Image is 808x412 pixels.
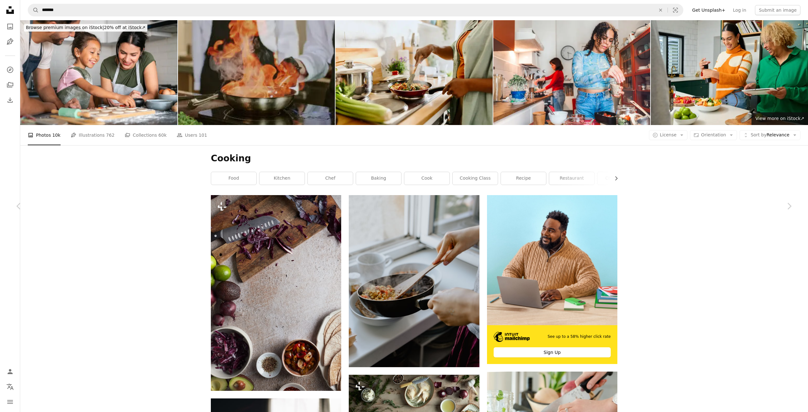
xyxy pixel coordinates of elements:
[308,172,353,185] a: chef
[178,20,335,125] img: Flambe Steak on Pan
[690,130,737,140] button: Orientation
[610,172,617,185] button: scroll list to the right
[4,365,16,378] a: Log in / Sign up
[755,116,804,121] span: View more on iStock ↗
[336,20,493,125] img: Woman preparing quinoa vegetable mix cooked in a frying pan
[28,4,683,16] form: Find visuals sitewide
[755,5,800,15] button: Submit an image
[548,334,611,339] span: See up to a 58% higher click rate
[751,132,789,138] span: Relevance
[4,94,16,106] a: Download History
[20,20,151,35] a: Browse premium images on iStock|20% off at iStock↗
[404,172,449,185] a: cook
[211,195,341,391] img: a cutting board topped with lots of food
[453,172,498,185] a: cooking class
[487,195,617,325] img: file-1722962830841-dea897b5811bimage
[729,5,750,15] a: Log in
[660,132,677,137] span: License
[649,130,688,140] button: License
[158,132,167,139] span: 60k
[549,172,594,185] a: restaurant
[28,4,39,16] button: Search Unsplash
[4,35,16,48] a: Illustrations
[211,153,617,164] h1: Cooking
[501,172,546,185] a: recipe
[4,20,16,33] a: Photos
[597,172,643,185] a: chef cooking
[493,20,651,125] img: two young woman preparing fresh food for take away
[740,130,800,140] button: Sort byRelevance
[668,4,683,16] button: Visual search
[487,195,617,364] a: See up to a 58% higher click rateSign Up
[20,20,177,125] img: Happy girl baking at home with her loving parents
[4,396,16,408] button: Menu
[199,132,207,139] span: 101
[4,380,16,393] button: Language
[349,278,479,284] a: person holding black frying pan
[26,25,146,30] span: 20% off at iStock ↗
[106,132,115,139] span: 762
[125,125,167,145] a: Collections 60k
[4,79,16,91] a: Collections
[494,332,530,342] img: file-1690386555781-336d1949dad1image
[177,125,207,145] a: Users 101
[770,176,808,236] a: Next
[26,25,104,30] span: Browse premium images on iStock |
[356,172,401,185] a: baking
[651,20,808,125] img: Friends with tablet in kitchen
[211,290,341,296] a: a cutting board topped with lots of food
[71,125,115,145] a: Illustrations 762
[654,4,668,16] button: Clear
[259,172,305,185] a: kitchen
[211,172,256,185] a: food
[701,132,726,137] span: Orientation
[752,112,808,125] a: View more on iStock↗
[688,5,729,15] a: Get Unsplash+
[349,195,479,367] img: person holding black frying pan
[751,132,766,137] span: Sort by
[4,63,16,76] a: Explore
[494,347,611,357] div: Sign Up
